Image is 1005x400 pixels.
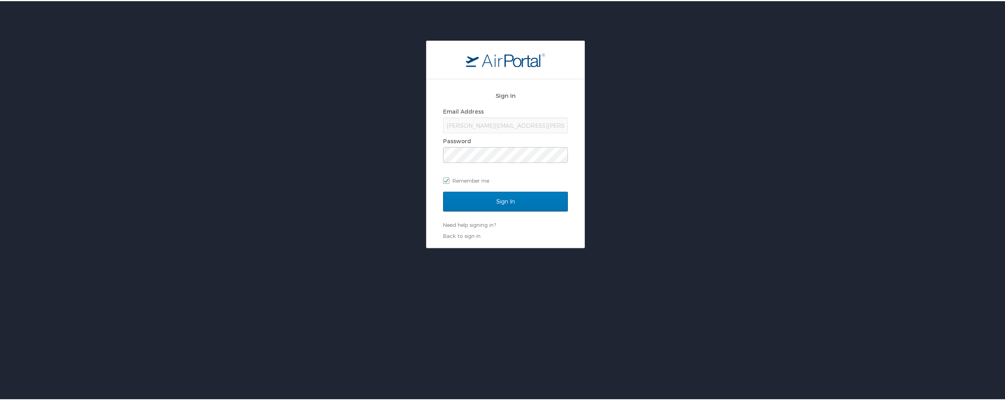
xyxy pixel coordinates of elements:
label: Password [443,136,471,143]
label: Email Address [443,107,484,114]
img: logo [466,52,545,66]
input: Sign In [443,191,568,210]
h2: Sign In [443,90,568,99]
a: Back to sign in [443,232,481,238]
label: Remember me [443,174,568,185]
a: Need help signing in? [443,221,496,227]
